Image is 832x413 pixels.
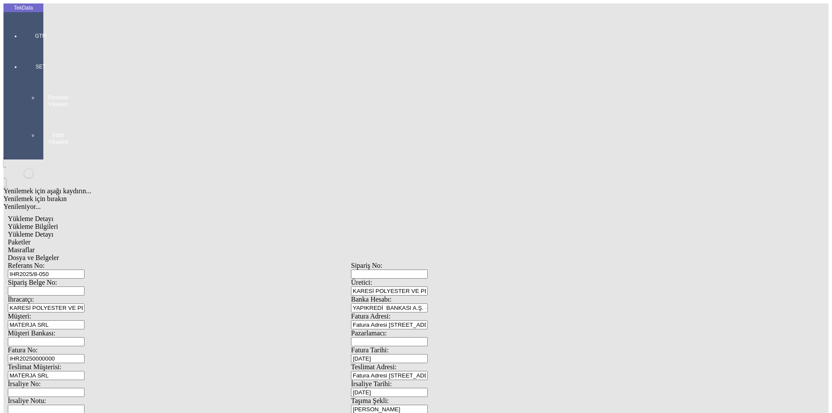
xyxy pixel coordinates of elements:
[8,215,53,222] span: Yükleme Detayı
[351,279,372,286] span: Üretici:
[8,312,31,320] span: Müşteri:
[351,346,389,354] span: Fatura Tarihi:
[3,187,699,195] div: Yenilemek için aşağı kaydırın...
[351,380,392,387] span: İrsaliye Tarihi:
[8,231,53,238] span: Yükleme Detayı
[8,296,34,303] span: İhracatçı:
[8,363,62,371] span: Teslimat Müşterisi:
[45,94,71,108] span: Personel Yönetimi
[351,363,396,371] span: Teslimat Adresi:
[8,223,58,230] span: Yükleme Bilgileri
[351,312,390,320] span: Fatura Adresi:
[28,63,54,70] span: SET
[8,279,57,286] span: Sipariş Belge No:
[3,195,699,203] div: Yenilemek için bırakın
[8,397,46,404] span: İrsaliye Notu:
[8,346,38,354] span: Fatura No:
[28,33,54,39] span: GTM
[351,329,387,337] span: Pazarlamacı:
[8,238,30,246] span: Paketler
[351,397,389,404] span: Taşıma Şekli:
[351,296,392,303] span: Banka Hesabı:
[351,262,382,269] span: Sipariş No:
[8,329,55,337] span: Müşteri Bankası:
[3,4,43,11] div: TekData
[45,132,71,146] span: Sabit Yönetimi
[3,203,699,211] div: Yenileniyor...
[8,254,59,261] span: Dosya ve Belgeler
[8,262,45,269] span: Referans No:
[8,380,41,387] span: İrsaliye No:
[8,246,35,254] span: Masraflar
